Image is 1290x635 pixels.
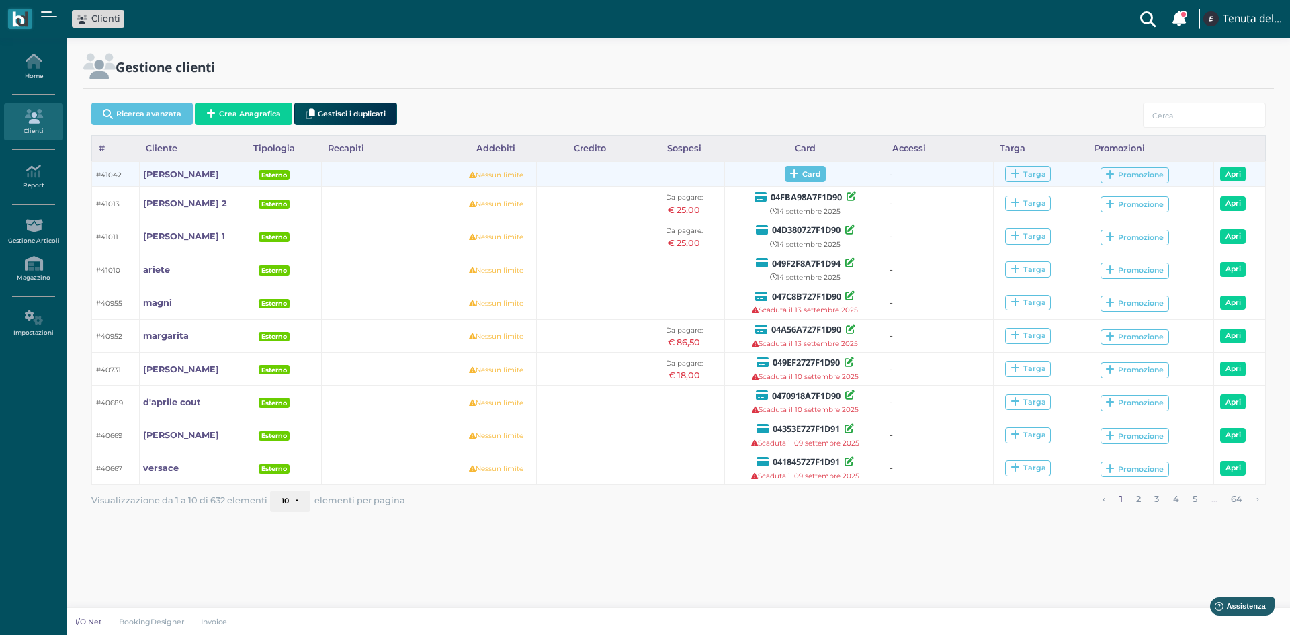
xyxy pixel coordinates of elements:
b: [PERSON_NAME] 2 [143,198,227,208]
a: Apri [1220,229,1246,244]
small: Da pagare: [666,226,703,235]
a: Apri [1220,428,1246,443]
small: Scaduta il 10 settembre 2025 [752,372,859,381]
img: logo [12,11,28,27]
a: Apri [1220,362,1246,376]
small: Nessun limite [469,366,523,374]
div: Targa [1010,463,1046,473]
td: - [886,419,993,452]
div: Promozione [1105,398,1164,408]
div: € 25,00 [648,237,720,249]
td: - [886,253,993,286]
div: Targa [1010,231,1046,241]
small: Nessun limite [469,299,523,308]
td: - [886,352,993,385]
h4: Tenuta del Barco [1223,13,1282,25]
a: alla pagina 5 [1189,491,1202,508]
small: 14 settembre 2025 [770,240,841,249]
div: Promozione [1105,232,1164,243]
div: Targa [993,136,1088,161]
b: [PERSON_NAME] [143,364,219,374]
a: Apri [1220,329,1246,343]
b: 0470918A7F1D90 [772,390,841,402]
b: Esterno [261,267,287,274]
small: #40955 [96,299,122,308]
b: 04FBA98A7F1D90 [771,191,842,203]
div: € 86,50 [648,336,720,349]
a: [PERSON_NAME] [143,168,219,181]
small: 14 settembre 2025 [770,273,841,282]
small: #40667 [96,464,122,473]
div: Targa [1010,265,1046,275]
div: elementi per pagina [270,491,405,512]
span: Clienti [91,12,120,25]
a: Home [4,48,62,85]
span: Assistenza [40,11,89,21]
b: magni [143,298,172,308]
div: Cliente [139,136,247,161]
b: 049F2F8A7F1D94 [772,257,841,269]
button: 10 [270,491,310,512]
a: alla pagina 3 [1150,491,1164,508]
div: Tipologia [247,136,321,161]
small: #41013 [96,200,120,208]
div: Addebiti [456,136,536,161]
div: € 25,00 [648,204,720,216]
small: 14 settembre 2025 [770,207,841,216]
a: Clienti [77,12,120,25]
div: Targa [1010,198,1046,208]
b: Esterno [261,366,287,374]
a: magni [143,296,172,309]
small: #41042 [96,171,122,179]
div: Targa [1010,298,1046,308]
div: Promozione [1105,431,1164,441]
div: Credito [536,136,644,161]
small: Nessun limite [469,431,523,440]
b: 04D380727F1D90 [772,224,841,236]
a: Gestione Articoli [4,213,62,250]
small: Da pagare: [666,359,703,368]
small: #40689 [96,398,123,407]
a: versace [143,462,179,474]
div: Promozione [1105,200,1164,210]
small: #40669 [96,431,122,440]
a: Apri [1220,394,1246,409]
a: Apri [1220,461,1246,476]
a: [PERSON_NAME] 2 [143,197,227,210]
small: Nessun limite [469,171,523,179]
small: Scaduta il 09 settembre 2025 [751,439,859,448]
button: Gestisci i duplicati [294,103,397,125]
b: [PERSON_NAME] 1 [143,231,225,241]
b: 041845727F1D91 [773,456,840,468]
a: ariete [143,263,170,276]
small: Scaduta il 09 settembre 2025 [751,472,859,480]
button: Crea Anagrafica [195,103,292,125]
td: - [886,220,993,253]
b: 04A56A727F1D90 [771,323,841,335]
a: alla pagina 1 [1115,491,1127,508]
small: Nessun limite [469,266,523,275]
b: Esterno [261,233,287,241]
input: Cerca [1143,103,1266,128]
b: ariete [143,265,170,275]
b: Esterno [261,399,287,407]
div: Promozione [1105,332,1164,342]
span: Card [785,166,826,182]
a: Impostazioni [4,305,62,342]
a: [PERSON_NAME] 1 [143,230,225,243]
a: Apri [1220,262,1246,277]
small: #40731 [96,366,121,374]
small: Nessun limite [469,200,523,208]
div: Targa [1010,397,1046,407]
b: Esterno [261,432,287,439]
b: [PERSON_NAME] [143,430,219,440]
div: Promozione [1105,365,1164,375]
a: [PERSON_NAME] [143,363,219,376]
small: Scaduta il 10 settembre 2025 [752,405,859,414]
b: 04353E727F1D91 [773,423,840,435]
span: 10 [282,497,289,506]
div: Targa [1010,364,1046,374]
small: Nessun limite [469,464,523,473]
div: Targa [1010,430,1046,440]
button: Ricerca avanzata [91,103,193,125]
